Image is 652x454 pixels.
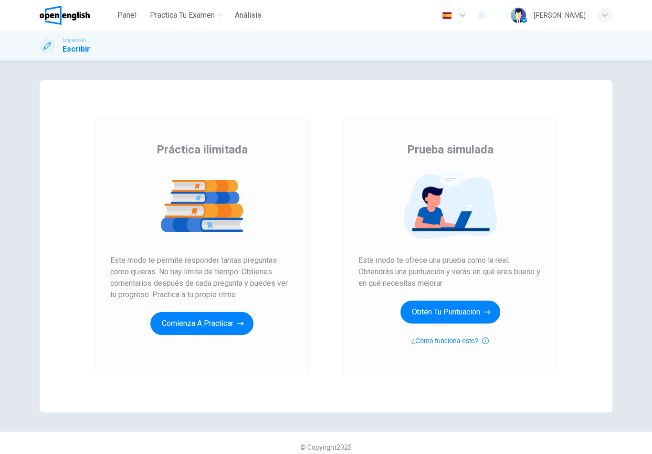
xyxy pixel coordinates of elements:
[407,142,494,157] span: Prueba simulada
[235,10,262,21] span: Análisis
[150,312,253,335] button: Comienza a practicar
[400,301,500,324] button: Obtén tu puntuación
[157,142,248,157] span: Práctica ilimitada
[117,10,137,21] span: Panel
[511,8,526,23] img: Profile picture
[110,255,294,301] span: Este modo te permite responder tantas preguntas como quieras. No hay límite de tiempo. Obtienes c...
[231,7,265,24] button: Análisis
[63,43,90,55] h1: Escribir
[150,10,215,21] span: Practica tu examen
[411,335,489,346] button: ¿Cómo funciona esto?
[112,7,142,24] button: Panel
[358,255,542,289] span: Este modo te ofrece una prueba como la real. Obtendrás una puntuación y verás en qué eres bueno y...
[40,6,90,25] img: OpenEnglish logo
[300,443,352,451] span: © Copyright 2025
[63,37,86,43] span: Linguaskill
[441,12,453,19] img: es
[146,7,227,24] button: Practica tu examen
[40,6,112,25] a: OpenEnglish logo
[534,10,586,21] div: [PERSON_NAME]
